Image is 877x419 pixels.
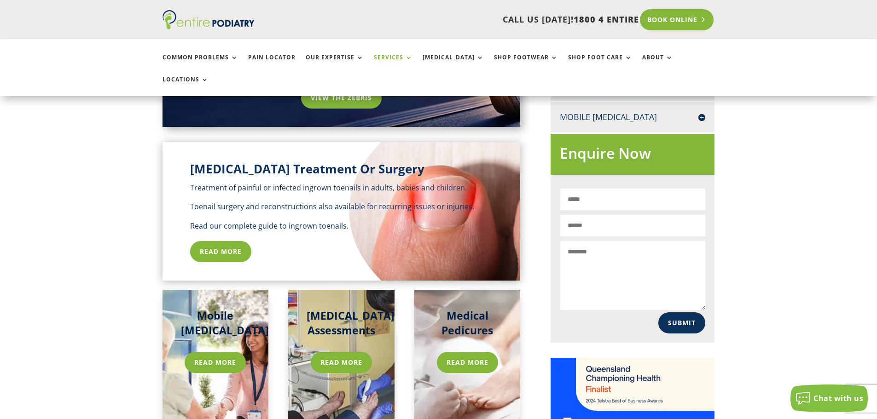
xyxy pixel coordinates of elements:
[574,14,639,25] span: 1800 4 ENTIRE
[190,161,493,182] h2: [MEDICAL_DATA] Treatment Or Surgery
[642,54,673,74] a: About
[423,54,484,74] a: [MEDICAL_DATA]
[437,352,498,373] a: Read more
[374,54,412,74] a: Services
[290,14,639,26] p: CALL US [DATE]!
[190,201,493,220] p: Toenail surgery and reconstructions also available for recurring issues or injuries.
[307,308,376,342] h2: [MEDICAL_DATA] Assessments
[560,111,705,123] h4: Mobile [MEDICAL_DATA]
[163,10,255,29] img: logo (1)
[163,54,238,74] a: Common Problems
[301,87,382,109] a: View the Zebris
[306,54,364,74] a: Our Expertise
[190,220,493,232] p: Read our complete guide to ingrown toenails.
[248,54,296,74] a: Pain Locator
[181,308,250,342] h2: Mobile [MEDICAL_DATA]
[185,352,246,373] a: Read more
[433,308,502,342] h2: Medical Pedicures
[560,143,705,168] h2: Enquire Now
[658,312,705,333] button: Submit
[640,9,714,30] a: Book Online
[813,393,863,403] span: Chat with us
[190,182,493,201] p: Treatment of painful or infected ingrown toenails in adults, babies and children.
[494,54,558,74] a: Shop Footwear
[790,385,868,412] button: Chat with us
[568,54,632,74] a: Shop Foot Care
[163,22,255,31] a: Entire Podiatry
[163,76,209,96] a: Locations
[190,241,251,262] a: Read More
[311,352,372,373] a: Read more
